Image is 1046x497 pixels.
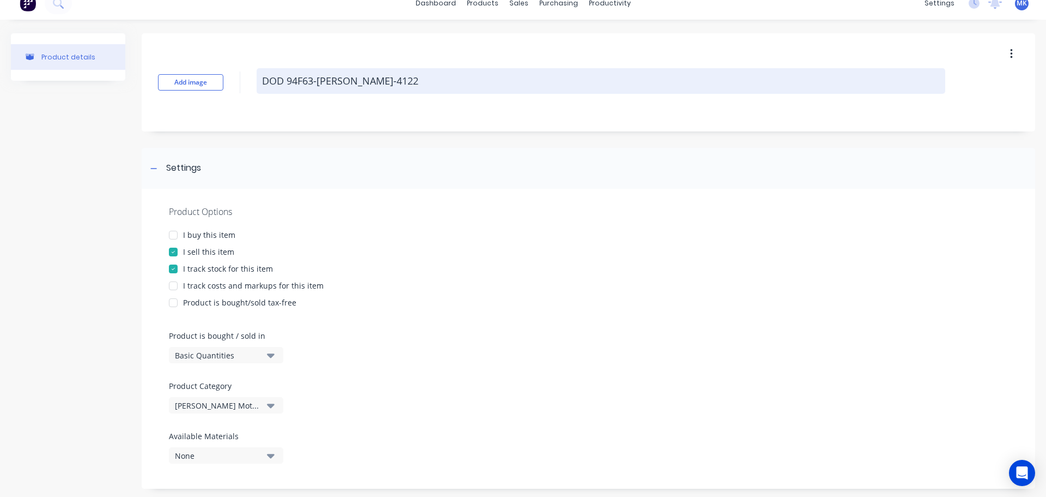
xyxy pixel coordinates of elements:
div: I sell this item [183,246,234,258]
label: Product is bought / sold in [169,330,278,342]
div: I buy this item [183,229,235,241]
textarea: DOD 94F63-[PERSON_NAME]-4122 [257,68,945,94]
button: None [169,447,283,464]
div: Product Options [169,205,1008,218]
div: I track stock for this item [183,263,273,274]
button: Basic Quantities [169,347,283,363]
div: None [175,450,262,462]
div: Product details [41,53,95,61]
div: Settings [166,161,201,175]
button: [PERSON_NAME] Motorsport [169,397,283,414]
div: [PERSON_NAME] Motorsport [175,400,262,411]
div: Product is bought/sold tax-free [183,297,296,308]
button: Product details [11,44,125,70]
button: Add image [158,74,223,91]
div: I track costs and markups for this item [183,280,324,291]
label: Available Materials [169,430,283,442]
div: Basic Quantities [175,350,262,361]
div: Open Intercom Messenger [1009,460,1035,486]
label: Product Category [169,380,278,392]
